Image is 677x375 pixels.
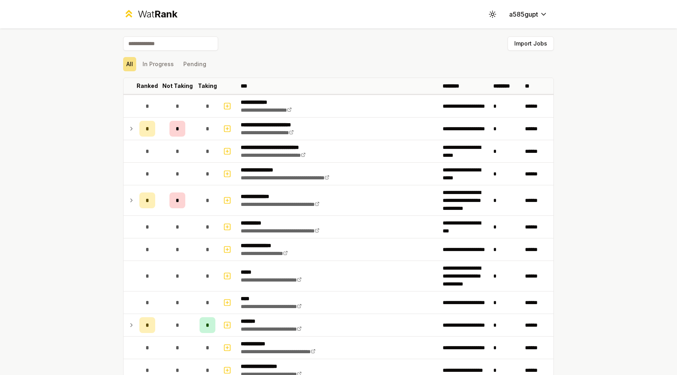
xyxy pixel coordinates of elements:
[508,36,554,51] button: Import Jobs
[138,8,177,21] div: Wat
[154,8,177,20] span: Rank
[503,7,554,21] button: a585gupt
[123,8,177,21] a: WatRank
[180,57,209,71] button: Pending
[162,82,193,90] p: Not Taking
[509,10,538,19] span: a585gupt
[198,82,217,90] p: Taking
[139,57,177,71] button: In Progress
[123,57,136,71] button: All
[137,82,158,90] p: Ranked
